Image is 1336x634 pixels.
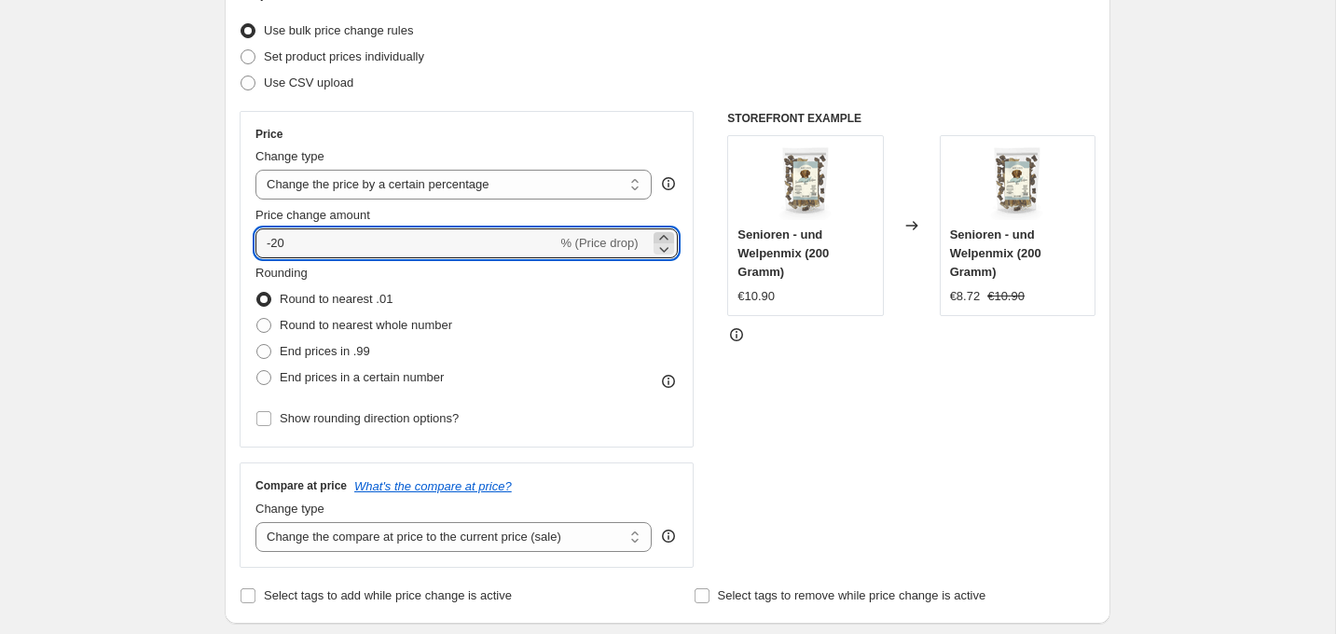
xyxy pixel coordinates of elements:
span: Round to nearest whole number [280,318,452,332]
img: Senioren-und_Welpen_Mix_26c7e1df-8a8c-4730-84fd-cf828cf327d6_80x.png [768,145,843,220]
span: Select tags to add while price change is active [264,588,512,602]
span: Change type [255,502,324,516]
div: help [659,527,678,545]
strike: €10.90 [987,287,1025,306]
span: Senioren - und Welpenmix (200 Gramm) [950,227,1041,279]
span: End prices in a certain number [280,370,444,384]
button: What's the compare at price? [354,479,512,493]
span: Round to nearest .01 [280,292,393,306]
div: €10.90 [737,287,775,306]
img: Senioren-und_Welpen_Mix_26c7e1df-8a8c-4730-84fd-cf828cf327d6_80x.png [980,145,1054,220]
span: Price change amount [255,208,370,222]
span: Senioren - und Welpenmix (200 Gramm) [737,227,829,279]
span: Show rounding direction options? [280,411,459,425]
input: -15 [255,228,557,258]
span: Change type [255,149,324,163]
span: End prices in .99 [280,344,370,358]
span: % (Price drop) [560,236,638,250]
span: Select tags to remove while price change is active [718,588,986,602]
h3: Price [255,127,282,142]
span: Rounding [255,266,308,280]
h3: Compare at price [255,478,347,493]
h6: STOREFRONT EXAMPLE [727,111,1095,126]
span: Use CSV upload [264,76,353,90]
div: help [659,174,678,193]
div: €8.72 [950,287,981,306]
span: Use bulk price change rules [264,23,413,37]
span: Set product prices individually [264,49,424,63]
